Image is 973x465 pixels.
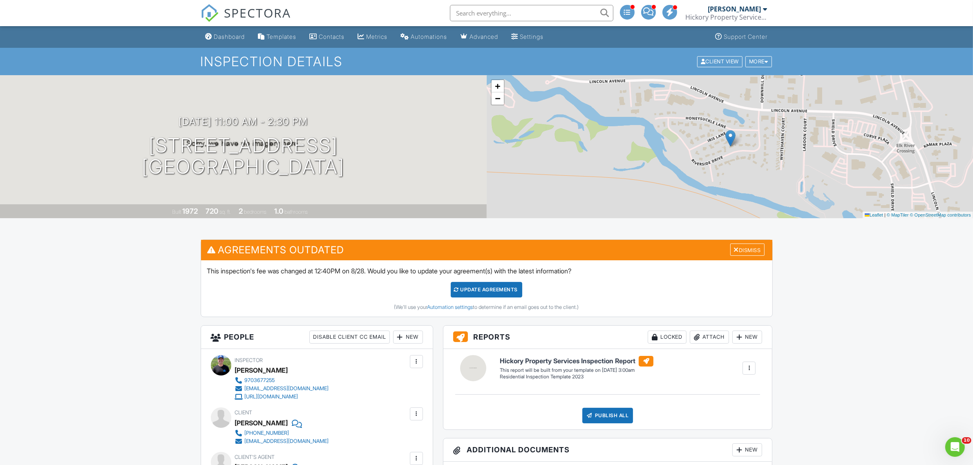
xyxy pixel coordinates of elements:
a: Client View [696,58,745,64]
a: [URL][DOMAIN_NAME] [235,393,329,401]
a: Settings [508,29,547,45]
div: Attach [690,331,729,344]
div: [URL][DOMAIN_NAME] [245,393,298,400]
div: 2 [239,207,243,215]
div: Settings [520,33,544,40]
div: Metrics [367,33,388,40]
span: Inspector [235,357,263,363]
div: Residential Inspection Template 2023 [500,373,653,380]
span: − [495,93,500,103]
div: 720 [206,207,218,215]
div: Dashboard [214,33,245,40]
div: Automations [411,33,447,40]
div: [PHONE_NUMBER] [245,430,289,436]
div: [EMAIL_ADDRESS][DOMAIN_NAME] [245,438,329,445]
div: Templates [267,33,297,40]
a: Contacts [306,29,348,45]
img: Marker [725,130,736,147]
div: Client View [697,56,743,67]
span: sq. ft. [219,209,231,215]
h3: Additional Documents [443,438,772,462]
div: (We'll use your to determine if an email goes out to the client.) [207,304,766,311]
span: bedrooms [244,209,266,215]
div: Advanced [470,33,499,40]
a: [EMAIL_ADDRESS][DOMAIN_NAME] [235,437,329,445]
div: This report will be built from your template on [DATE] 3:00am [500,367,653,373]
h3: Reports [443,326,772,349]
h1: Inspection Details [201,54,773,69]
span: bathrooms [284,209,308,215]
a: Zoom in [492,80,504,92]
span: 10 [962,437,971,444]
h1: [STREET_ADDRESS] [GEOGRAPHIC_DATA] [142,135,344,178]
div: This inspection's fee was changed at 12:40PM on 8/28. Would you like to update your agreement(s) ... [201,260,772,317]
h3: [DATE] 11:00 am - 2:30 pm [179,116,308,127]
div: New [393,331,423,344]
div: 1.0 [274,207,283,215]
span: Client's Agent [235,454,275,460]
span: Client [235,409,253,416]
div: [EMAIL_ADDRESS][DOMAIN_NAME] [245,385,329,392]
a: SPECTORA [201,11,291,28]
div: [PERSON_NAME] [708,5,761,13]
iframe: Intercom live chat [945,437,965,457]
a: 9703677255 [235,376,329,385]
a: © OpenStreetMap contributors [910,212,971,217]
div: Contacts [319,33,345,40]
span: + [495,81,500,91]
span: SPECTORA [224,4,291,21]
a: Automation settings [427,304,473,310]
img: The Best Home Inspection Software - Spectora [201,4,219,22]
div: 1972 [182,207,198,215]
a: Metrics [355,29,391,45]
span: Built [172,209,181,215]
div: [PERSON_NAME] [235,364,288,376]
a: Templates [255,29,300,45]
a: [PHONE_NUMBER] [235,429,329,437]
a: Automations (Advanced) [398,29,451,45]
div: Disable Client CC Email [309,331,390,344]
div: New [732,331,762,344]
div: Hickory Property Services LLC [686,13,767,21]
div: 9703677255 [245,377,275,384]
h3: Agreements Outdated [201,240,772,260]
h3: People [201,326,433,349]
div: Dismiss [730,244,765,256]
div: [PERSON_NAME] [235,417,288,429]
span: | [884,212,886,217]
a: © MapTiler [887,212,909,217]
a: Support Center [712,29,771,45]
input: Search everything... [450,5,613,21]
div: Locked [648,331,687,344]
h6: Hickory Property Services Inspection Report [500,356,653,367]
div: More [745,56,772,67]
div: Update Agreements [451,282,522,297]
a: Leaflet [865,212,883,217]
a: Dashboard [202,29,248,45]
div: Support Center [724,33,768,40]
div: Publish All [582,408,633,423]
a: Advanced [457,29,502,45]
a: [EMAIL_ADDRESS][DOMAIN_NAME] [235,385,329,393]
a: Zoom out [492,92,504,105]
div: New [732,443,762,456]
